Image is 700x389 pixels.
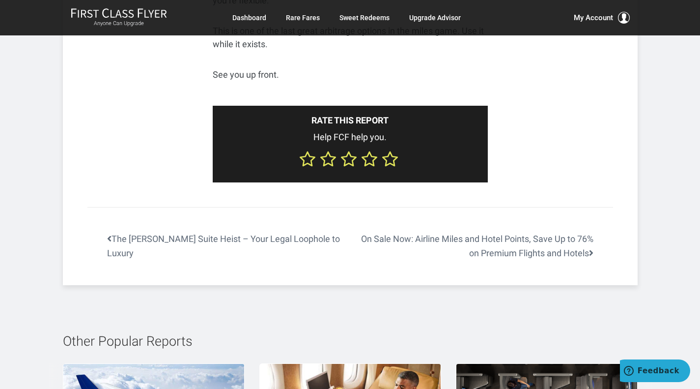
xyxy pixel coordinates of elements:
[286,9,320,27] a: Rare Fares
[213,68,488,81] p: See you up front.
[71,20,167,27] small: Anyone Can Upgrade
[223,116,478,125] h3: Rate this report
[574,12,630,24] button: My Account
[620,359,690,384] iframe: Opens a widget where you can find more information
[574,12,613,24] span: My Account
[223,130,478,144] p: Help FCF help you.
[63,334,638,349] h2: Other Popular Reports
[71,8,167,28] a: First Class FlyerAnyone Can Upgrade
[350,232,613,261] a: On Sale Now: Airline Miles and Hotel Points, Save Up to 76% on Premium Flights and Hotels
[232,9,266,27] a: Dashboard
[213,24,488,51] p: This is one of the last great arbitrage options in the miles game. Use it while it exists.
[71,8,167,18] img: First Class Flyer
[339,9,390,27] a: Sweet Redeems
[409,9,461,27] a: Upgrade Advisor
[87,232,350,261] a: The [PERSON_NAME] Suite Heist – Your Legal Loophole to Luxury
